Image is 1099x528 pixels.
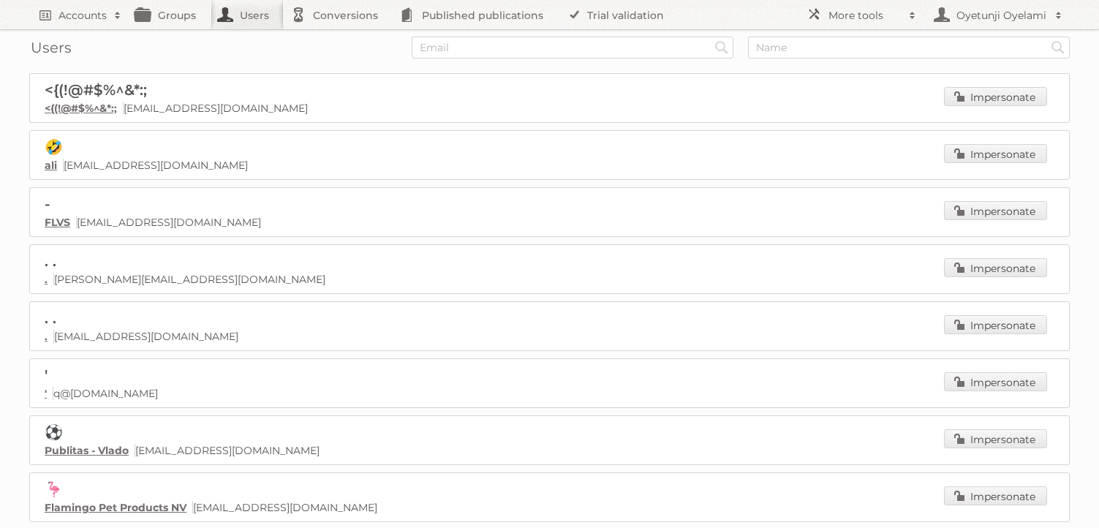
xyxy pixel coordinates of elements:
a: . [45,330,48,343]
a: Impersonate [944,315,1047,334]
span: - [45,195,50,213]
span: ⚽ [45,423,63,441]
a: ali [45,159,57,172]
p: [EMAIL_ADDRESS][DOMAIN_NAME] [45,501,1054,514]
h2: Oyetunji Oyelami [953,8,1048,23]
p: [EMAIL_ADDRESS][DOMAIN_NAME] [45,330,1054,343]
a: Impersonate [944,372,1047,391]
p: [EMAIL_ADDRESS][DOMAIN_NAME] [45,102,1054,115]
p: [EMAIL_ADDRESS][DOMAIN_NAME] [45,444,1054,457]
span: <{(!@#$%^&*:; [45,81,147,99]
a: Impersonate [944,429,1047,448]
a: Impersonate [944,258,1047,277]
span: 🦩 [45,480,63,498]
input: Email [412,37,733,59]
a: Flamingo Pet Products NV [45,501,186,514]
a: Impersonate [944,87,1047,106]
input: Name [748,37,1070,59]
p: [EMAIL_ADDRESS][DOMAIN_NAME] [45,216,1054,229]
input: Search [711,37,733,59]
a: Impersonate [944,486,1047,505]
p: [EMAIL_ADDRESS][DOMAIN_NAME] [45,159,1054,172]
span: ' [45,366,48,384]
p: q@[DOMAIN_NAME] [45,387,1054,400]
a: . [45,273,48,286]
p: [PERSON_NAME][EMAIL_ADDRESS][DOMAIN_NAME] [45,273,1054,286]
h2: More tools [828,8,902,23]
h2: Accounts [58,8,107,23]
a: <{(!@#$%^&*:; [45,102,117,115]
span: . . [45,252,56,270]
input: Search [1047,37,1069,59]
a: ' [45,387,47,400]
a: Publitas - Vlado [45,444,129,457]
span: 🤣 [45,138,63,156]
a: Impersonate [944,144,1047,163]
span: . . [45,309,56,327]
a: Impersonate [944,201,1047,220]
a: FLVS [45,216,70,229]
